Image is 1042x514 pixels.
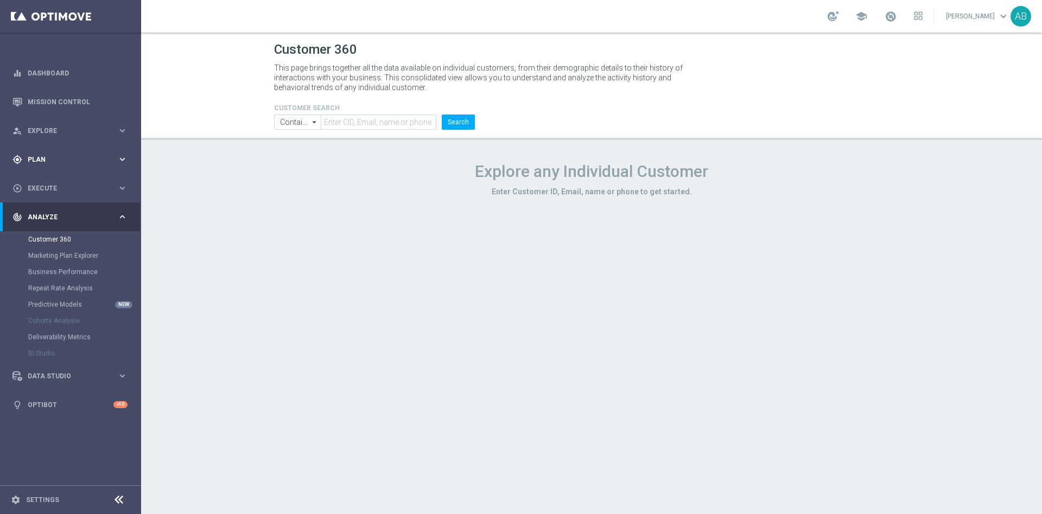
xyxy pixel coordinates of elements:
[28,214,117,220] span: Analyze
[274,115,321,130] input: Contains
[117,125,128,136] i: keyboard_arrow_right
[12,126,117,136] div: Explore
[28,280,140,296] div: Repeat Rate Analysis
[113,401,128,408] div: +10
[12,390,128,419] div: Optibot
[28,235,113,244] a: Customer 360
[28,300,113,309] a: Predictive Models
[12,183,22,193] i: play_circle_outline
[28,313,140,329] div: Cohorts Analysis
[12,184,128,193] button: play_circle_outline Execute keyboard_arrow_right
[12,155,128,164] button: gps_fixed Plan keyboard_arrow_right
[26,497,59,503] a: Settings
[28,128,117,134] span: Explore
[28,333,113,341] a: Deliverability Metrics
[28,156,117,163] span: Plan
[28,284,113,293] a: Repeat Rate Analysis
[12,98,128,106] button: Mission Control
[117,371,128,381] i: keyboard_arrow_right
[28,59,128,87] a: Dashboard
[115,301,132,308] div: NEW
[12,155,22,164] i: gps_fixed
[12,69,128,78] button: equalizer Dashboard
[309,115,320,129] i: arrow_drop_down
[12,155,117,164] div: Plan
[28,329,140,345] div: Deliverability Metrics
[28,231,140,248] div: Customer 360
[28,373,117,379] span: Data Studio
[274,63,692,92] p: This page brings together all the data available on individual customers, from their demographic ...
[28,345,140,361] div: BI Studio
[12,213,128,221] button: track_changes Analyze keyboard_arrow_right
[12,371,117,381] div: Data Studio
[274,187,909,196] h3: Enter Customer ID, Email, name or phone to get started.
[12,401,128,409] button: lightbulb Optibot +10
[117,154,128,164] i: keyboard_arrow_right
[12,372,128,380] button: Data Studio keyboard_arrow_right
[28,264,140,280] div: Business Performance
[28,251,113,260] a: Marketing Plan Explorer
[28,248,140,264] div: Marketing Plan Explorer
[12,87,128,116] div: Mission Control
[997,10,1009,22] span: keyboard_arrow_down
[28,296,140,313] div: Predictive Models
[117,212,128,222] i: keyboard_arrow_right
[12,68,22,78] i: equalizer
[28,268,113,276] a: Business Performance
[274,162,909,181] h1: Explore any Individual Customer
[28,87,128,116] a: Mission Control
[28,390,113,419] a: Optibot
[274,104,475,112] h4: CUSTOMER SEARCH
[12,400,22,410] i: lightbulb
[855,10,867,22] span: school
[12,212,117,222] div: Analyze
[12,183,117,193] div: Execute
[12,59,128,87] div: Dashboard
[442,115,475,130] button: Search
[1011,6,1031,27] div: AB
[28,185,117,192] span: Execute
[274,42,909,58] h1: Customer 360
[321,115,436,130] input: Enter CID, Email, name or phone
[11,495,21,505] i: settings
[945,8,1011,24] a: [PERSON_NAME]keyboard_arrow_down
[12,212,22,222] i: track_changes
[117,183,128,193] i: keyboard_arrow_right
[12,126,22,136] i: person_search
[12,126,128,135] button: person_search Explore keyboard_arrow_right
